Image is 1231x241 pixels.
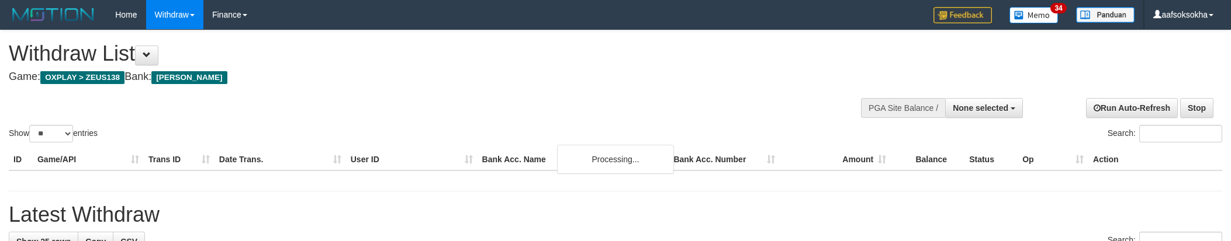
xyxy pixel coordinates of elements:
[861,98,945,118] div: PGA Site Balance /
[1088,149,1222,170] th: Action
[964,149,1018,170] th: Status
[9,42,809,65] h1: Withdraw List
[40,71,125,84] span: OXPLAY > ZEUS138
[9,203,1222,226] h1: Latest Withdraw
[1108,125,1222,142] label: Search:
[1139,125,1222,142] input: Search:
[933,7,992,23] img: Feedback.jpg
[1009,7,1059,23] img: Button%20Memo.svg
[215,149,346,170] th: Date Trans.
[780,149,891,170] th: Amount
[29,125,73,142] select: Showentries
[151,71,227,84] span: [PERSON_NAME]
[1180,98,1213,118] a: Stop
[1050,3,1066,13] span: 34
[945,98,1023,118] button: None selected
[9,149,33,170] th: ID
[9,6,98,23] img: MOTION_logo.png
[346,149,478,170] th: User ID
[891,149,964,170] th: Balance
[953,103,1008,113] span: None selected
[478,149,669,170] th: Bank Acc. Name
[1018,149,1088,170] th: Op
[557,145,674,174] div: Processing...
[669,149,780,170] th: Bank Acc. Number
[9,71,809,83] h4: Game: Bank:
[144,149,215,170] th: Trans ID
[1076,7,1135,23] img: panduan.png
[33,149,144,170] th: Game/API
[9,125,98,142] label: Show entries
[1086,98,1178,118] a: Run Auto-Refresh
